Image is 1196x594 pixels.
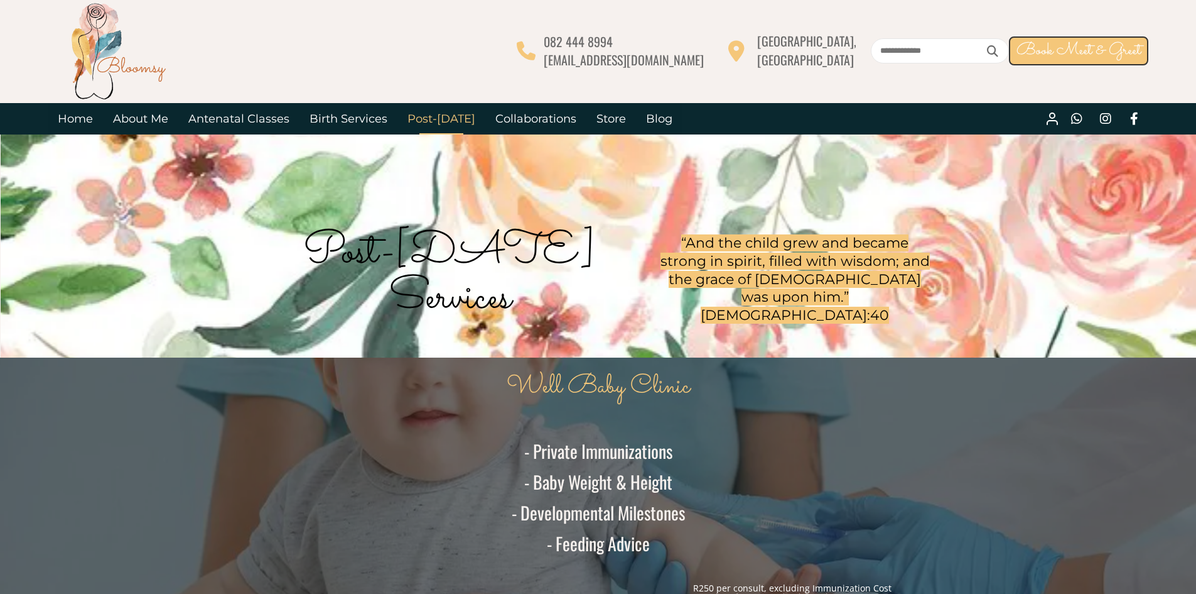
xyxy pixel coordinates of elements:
span: [EMAIL_ADDRESS][DOMAIN_NAME] [544,50,704,69]
a: Store [586,103,636,135]
span: [GEOGRAPHIC_DATA], [757,31,856,50]
span: R250 per consult, excluding Immunization Cost [693,582,892,594]
span: Book Meet & Greet [1016,38,1141,63]
a: Home [48,103,103,135]
span: Well Baby Clinic [507,368,690,406]
span: “And the child grew and became strong in spirit, filled with wisdom; and the grace of [DEMOGRAPHI... [660,234,930,305]
a: Birth Services [299,103,397,135]
img: Bloomsy [68,1,168,101]
span: [GEOGRAPHIC_DATA] [757,50,854,69]
span: - Feeding Advice [547,531,650,556]
a: About Me [103,103,178,135]
a: Collaborations [485,103,586,135]
a: Book Meet & Greet [1009,36,1148,65]
span: - Private Immunizations [524,438,672,464]
span: 082 444 8994 [544,32,613,51]
span: - Developmental Milestones [512,500,685,525]
a: Antenatal Classes [178,103,299,135]
span: - Baby Weight & Height [524,469,672,495]
a: Blog [636,103,682,135]
span: [DEMOGRAPHIC_DATA]:40 [701,307,889,324]
a: Post-[DATE] [397,103,485,135]
span: Post-[DATE] Services [303,220,596,331]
